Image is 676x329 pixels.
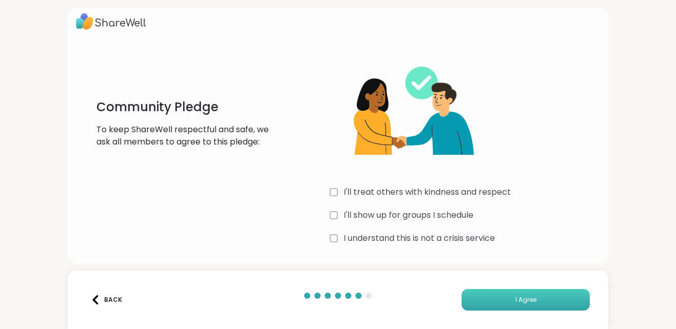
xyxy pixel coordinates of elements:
button: I Agree [462,289,590,311]
div: Back [91,295,122,304]
p: To keep ShareWell respectful and safe, we ask all members to agree to this pledge: [96,124,276,148]
label: I'll show up for groups I schedule [344,209,473,221]
h1: Community Pledge [96,99,276,115]
label: I understand this is not a crisis service [344,232,495,244]
button: Back [86,289,127,311]
span: I Agree [515,295,536,304]
label: I'll treat others with kindness and respect [344,186,511,198]
img: ShareWell Logo [76,10,146,33]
